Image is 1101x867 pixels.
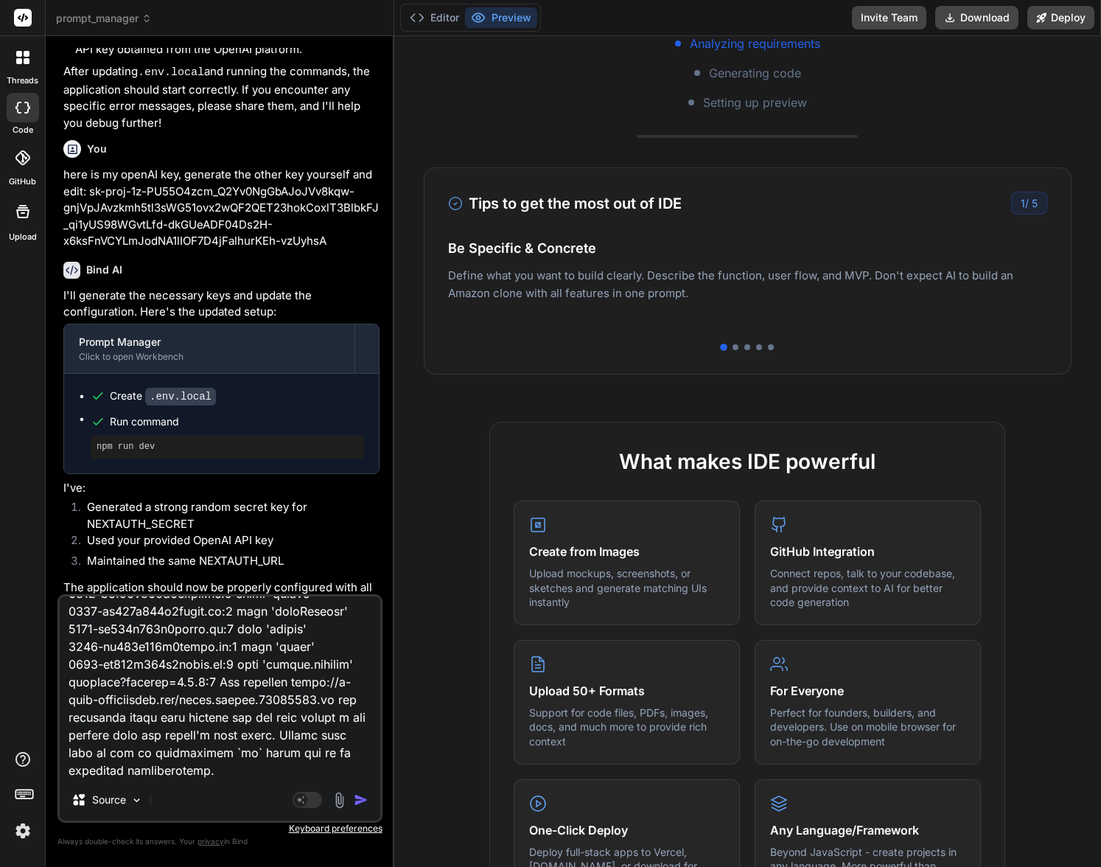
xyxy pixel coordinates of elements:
[13,124,33,136] label: code
[690,35,820,52] span: Analyzing requirements
[1027,6,1094,29] button: Deploy
[64,324,354,373] button: Prompt ManagerClick to open Workbench
[57,835,382,849] p: Always double-check its answers. Your in Bind
[9,175,36,188] label: GitHub
[130,794,143,807] img: Pick Models
[9,231,37,243] label: Upload
[404,7,465,28] button: Editor
[138,66,204,79] code: .env.local
[75,553,380,574] li: Maintained the same NEXTAUTH_URL
[56,11,152,26] span: prompt_manager
[770,566,965,610] p: Connect repos, talk to your codebase, and provide context to AI for better code generation
[110,389,216,404] div: Create
[63,288,380,321] p: I'll generate the necessary keys and update the configuration. Here's the updated setup:
[63,63,380,131] p: After updating and running the commands, the application should start correctly. If you encounter...
[75,532,380,553] li: Used your provided OpenAI API key
[10,818,35,843] img: settings
[87,142,107,156] h6: You
[7,74,38,87] label: threads
[448,192,682,215] h3: Tips to get the most out of IDE
[1011,192,1047,215] div: /
[1032,197,1038,209] span: 5
[63,480,380,497] p: I've:
[514,446,981,477] h2: What makes IDE powerful
[935,6,1018,29] button: Download
[354,793,368,807] img: icon
[97,441,358,453] pre: npm run dev
[92,793,126,807] p: Source
[79,351,340,363] div: Click to open Workbench
[529,706,724,749] p: Support for code files, PDFs, images, docs, and much more to provide rich context
[465,7,537,28] button: Preview
[86,262,122,277] h6: Bind AI
[63,579,380,630] p: The application should now be properly configured with all necessary keys. The dev server will re...
[79,335,340,349] div: Prompt Manager
[529,821,724,839] h4: One-Click Deploy
[770,682,965,700] h4: For Everyone
[529,543,724,560] h4: Create from Images
[145,388,216,405] code: .env.local
[1021,197,1025,209] span: 1
[448,238,1047,258] h4: Be Specific & Concrete
[529,566,724,610] p: Upload mockups, screenshots, or sketches and generate matching UIs instantly
[198,837,224,846] span: privacy
[770,821,965,839] h4: Any Language/Framework
[709,64,801,82] span: Generating code
[331,792,348,809] img: attachment
[852,6,926,29] button: Invite Team
[529,682,724,700] h4: Upload 50+ Formats
[770,543,965,560] h4: GitHub Integration
[63,167,380,250] p: here is my openAI key, generate the other key yourself and edit: sk-proj-1z-PU55O4zcm_Q2Yv0NgGbAJ...
[75,499,380,532] li: Generated a strong random secret key for NEXTAUTH_SECRET
[703,94,807,111] span: Setting up preview
[57,823,382,835] p: Keyboard preferences
[770,706,965,749] p: Perfect for founders, builders, and developers. Use on mobile browser for on-the-go development
[110,414,364,429] span: Run command
[60,596,380,779] textarea: lor ips dol sitam 4838-co962a745e8seddo.ei:4 temp Incid utlabore et dolorem aliqua 3022-en270a872...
